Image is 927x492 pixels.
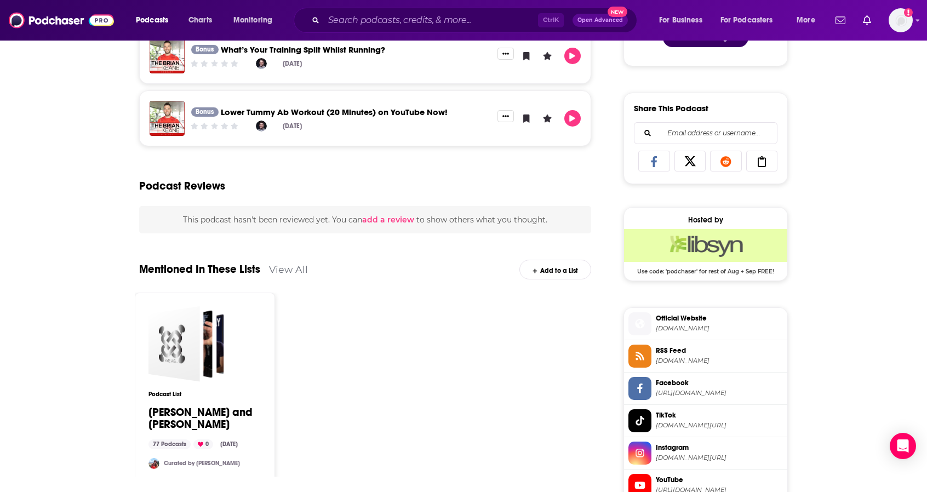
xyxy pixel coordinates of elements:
[638,151,670,171] a: Share on Facebook
[136,13,168,28] span: Podcasts
[283,60,302,67] div: [DATE]
[656,324,783,333] span: briankeanefitness.com
[634,103,708,113] h3: Share This Podcast
[9,10,114,31] img: Podchaser - Follow, Share and Rate Podcasts
[573,14,628,27] button: Open AdvancedNew
[283,122,302,130] div: [DATE]
[233,13,272,28] span: Monitoring
[624,262,787,275] span: Use code: 'podchaser' for rest of Aug + Sep FREE!
[564,110,581,127] button: Play
[128,12,182,29] button: open menu
[720,13,773,28] span: For Podcasters
[269,264,308,275] a: View All
[628,312,783,335] a: Official Website[DOMAIN_NAME]
[656,357,783,365] span: briankeanefitness.libsyn.com
[890,433,916,459] div: Open Intercom Messenger
[889,8,913,32] button: Show profile menu
[656,410,783,420] span: TikTok
[148,306,224,382] a: Addison and Matt
[148,439,191,449] div: 77 Podcasts
[628,442,783,465] a: Instagram[DOMAIN_NAME][URL]
[183,215,547,225] span: This podcast hasn't been reviewed yet. You can to show others what you thought.
[538,13,564,27] span: Ctrl K
[608,7,627,17] span: New
[216,439,242,449] div: [DATE]
[904,8,913,17] svg: Add a profile image
[656,421,783,430] span: tiktok.com/@briankeanefitness
[188,13,212,28] span: Charts
[674,151,706,171] a: Share on X/Twitter
[164,460,240,467] a: Curated by [PERSON_NAME]
[656,475,783,485] span: YouTube
[656,346,783,356] span: RSS Feed
[148,391,261,398] h3: Podcast List
[324,12,538,29] input: Search podcasts, credits, & more...
[656,454,783,462] span: instagram.com/brian_keane_fitness
[139,262,260,276] a: Mentioned In These Lists
[221,107,448,117] a: Lower Tummy Ab Workout (20 Minutes) on YouTube Now!
[148,407,261,431] a: [PERSON_NAME] and [PERSON_NAME]
[190,59,239,67] div: Community Rating: 0 out of 5
[221,44,385,55] a: What’s Your Training Split Whilst Running?
[497,110,514,122] button: Show More Button
[256,121,267,131] img: Brian Keane
[628,377,783,400] a: Facebook[URL][DOMAIN_NAME]
[831,11,850,30] a: Show notifications dropdown
[624,229,787,262] img: Libsyn Deal: Use code: 'podchaser' for rest of Aug + Sep FREE!
[713,12,789,29] button: open menu
[564,48,581,64] button: Play
[148,458,159,469] img: heatherc
[150,38,185,73] img: What’s Your Training Split Whilst Running?
[656,378,783,388] span: Facebook
[797,13,815,28] span: More
[304,8,648,33] div: Search podcasts, credits, & more...
[256,58,267,69] img: Brian Keane
[624,215,787,225] div: Hosted by
[710,151,742,171] a: Share on Reddit
[659,13,702,28] span: For Business
[139,179,225,193] h3: Podcast Reviews
[518,110,535,127] button: Bookmark Episode
[746,151,778,171] a: Copy Link
[628,345,783,368] a: RSS Feed[DOMAIN_NAME]
[859,11,875,30] a: Show notifications dropdown
[656,389,783,397] span: https://www.facebook.com/briankeanefitness
[624,229,787,274] a: Libsyn Deal: Use code: 'podchaser' for rest of Aug + Sep FREE!
[362,214,414,226] button: add a review
[539,110,556,127] button: Leave a Rating
[190,122,239,130] div: Community Rating: 0 out of 5
[789,12,829,29] button: open menu
[193,439,213,449] div: 0
[181,12,219,29] a: Charts
[656,443,783,453] span: Instagram
[577,18,623,23] span: Open Advanced
[539,48,556,64] button: Leave a Rating
[651,12,716,29] button: open menu
[196,108,214,115] span: Bonus
[656,313,783,323] span: Official Website
[196,46,214,53] span: Bonus
[889,8,913,32] img: User Profile
[150,101,185,136] img: Lower Tummy Ab Workout (20 Minutes) on YouTube Now!
[497,48,514,60] button: Show More Button
[519,260,591,279] div: Add to a List
[889,8,913,32] span: Logged in as megcassidy
[628,409,783,432] a: TikTok[DOMAIN_NAME][URL]
[634,122,777,144] div: Search followers
[518,48,535,64] button: Bookmark Episode
[226,12,287,29] button: open menu
[643,123,768,144] input: Email address or username...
